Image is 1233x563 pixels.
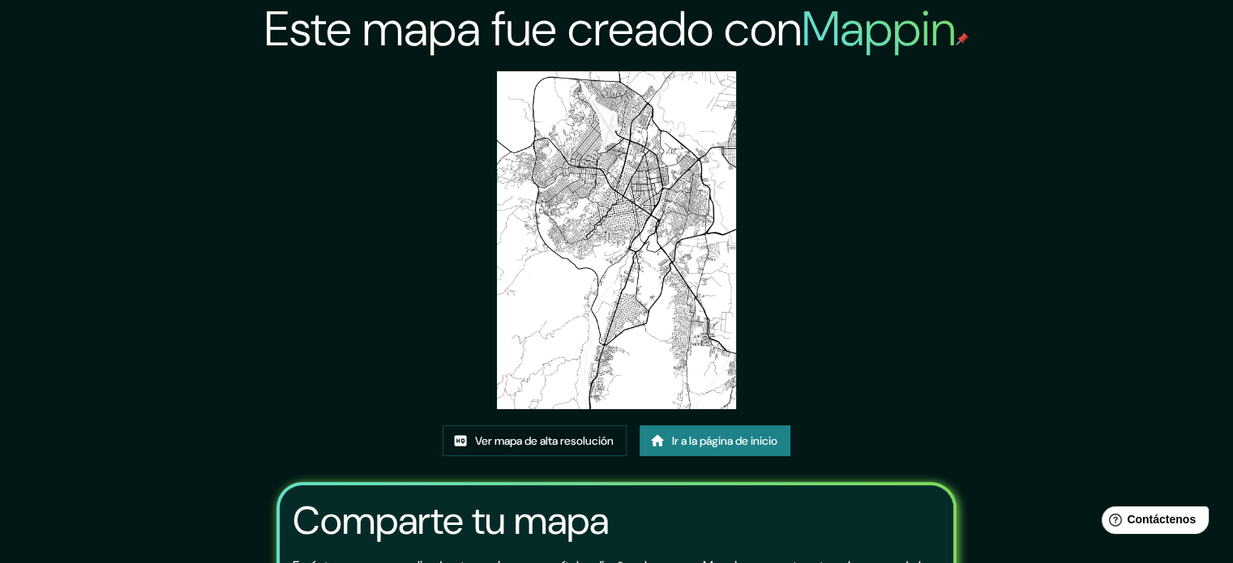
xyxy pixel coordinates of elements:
[443,425,627,456] a: Ver mapa de alta resolución
[640,425,790,456] a: Ir a la página de inicio
[293,495,609,546] font: Comparte tu mapa
[1089,500,1215,545] iframe: Lanzador de widgets de ayuda
[956,32,969,45] img: pin de mapeo
[672,433,777,448] font: Ir a la página de inicio
[475,433,614,448] font: Ver mapa de alta resolución
[497,71,736,409] img: created-map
